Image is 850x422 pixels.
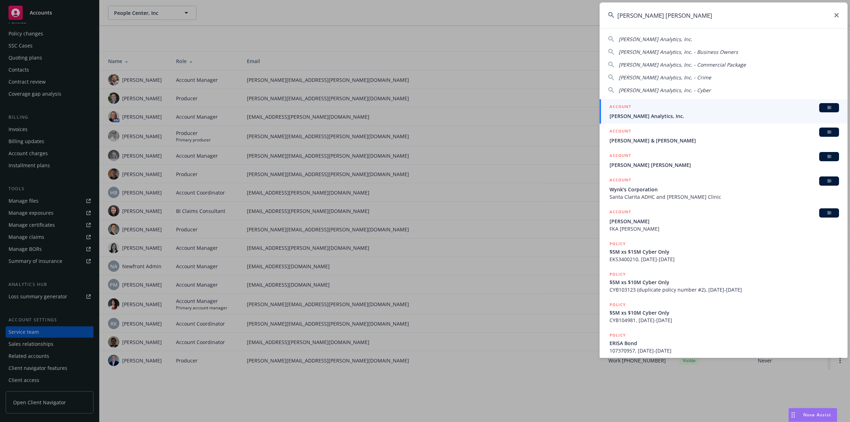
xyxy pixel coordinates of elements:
span: [PERSON_NAME] Analytics, Inc. - Commercial Package [619,61,746,68]
a: ACCOUNTBI[PERSON_NAME] Analytics, Inc. [600,99,848,124]
span: [PERSON_NAME] Analytics, Inc. - Cyber [619,87,711,94]
span: BI [822,129,836,135]
h5: ACCOUNT [610,103,631,112]
span: [PERSON_NAME] [610,218,839,225]
h5: ACCOUNT [610,208,631,217]
h5: POLICY [610,301,626,308]
span: [PERSON_NAME] Analytics, Inc. [610,112,839,120]
span: [PERSON_NAME] Analytics, Inc. - Business Owners [619,49,738,55]
span: CYB104981, [DATE]-[DATE] [610,316,839,324]
button: Nova Assist [788,408,837,422]
a: ACCOUNTBI[PERSON_NAME] & [PERSON_NAME] [600,124,848,148]
h5: POLICY [610,240,626,247]
span: BI [822,178,836,184]
span: $5M xs $15M Cyber Only [610,248,839,255]
span: Santa Clarita ADHC and [PERSON_NAME] Clinic [610,193,839,201]
h5: ACCOUNT [610,128,631,136]
a: ACCOUNTBI[PERSON_NAME]FKA [PERSON_NAME] [600,204,848,236]
span: $5M xs $10M Cyber Only [610,309,839,316]
a: ACCOUNTBIWynk's CorporationSanta Clarita ADHC and [PERSON_NAME] Clinic [600,173,848,204]
a: POLICYERISA Bond107370957, [DATE]-[DATE] [600,328,848,358]
span: CYB103123 (duplicate policy number #2), [DATE]-[DATE] [610,286,839,293]
input: Search... [600,2,848,28]
a: POLICY$5M xs $15M Cyber OnlyEKS3400210, [DATE]-[DATE] [600,236,848,267]
a: POLICY$5M xs $10M Cyber OnlyCYB103123 (duplicate policy number #2), [DATE]-[DATE] [600,267,848,297]
span: BI [822,105,836,111]
span: EKS3400210, [DATE]-[DATE] [610,255,839,263]
span: BI [822,210,836,216]
h5: ACCOUNT [610,152,631,161]
a: ACCOUNTBI[PERSON_NAME] [PERSON_NAME] [600,148,848,173]
a: POLICY$5M xs $10M Cyber OnlyCYB104981, [DATE]-[DATE] [600,297,848,328]
h5: POLICY [610,332,626,339]
span: [PERSON_NAME] Analytics, Inc. [619,36,692,43]
h5: POLICY [610,271,626,278]
span: Nova Assist [803,412,831,418]
h5: ACCOUNT [610,176,631,185]
span: ERISA Bond [610,339,839,347]
div: Drag to move [789,408,798,422]
span: [PERSON_NAME] [PERSON_NAME] [610,161,839,169]
span: 107370957, [DATE]-[DATE] [610,347,839,354]
span: BI [822,153,836,160]
span: $5M xs $10M Cyber Only [610,278,839,286]
span: Wynk's Corporation [610,186,839,193]
span: [PERSON_NAME] & [PERSON_NAME] [610,137,839,144]
span: [PERSON_NAME] Analytics, Inc. - Crime [619,74,711,81]
span: FKA [PERSON_NAME] [610,225,839,232]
